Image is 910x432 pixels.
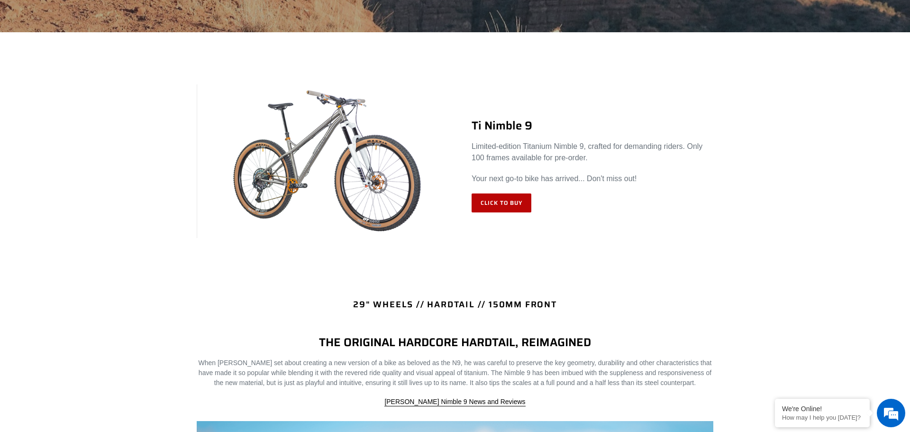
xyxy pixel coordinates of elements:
[782,414,863,421] p: How may I help you today?
[472,193,531,212] a: Click to Buy: TI NIMBLE 9
[384,398,525,406] a: [PERSON_NAME] Nimble 9 News and Reviews
[472,141,713,164] p: Limited-edition Titanium Nimble 9, crafted for demanding riders. Only 100 frames available for pr...
[472,119,713,133] h2: Ti Nimble 9
[197,300,713,310] h4: 29" WHEELS // HARDTAIL // 150MM FRONT
[197,358,713,388] p: When [PERSON_NAME] set about creating a new version of a bike as beloved as the N9, he was carefu...
[782,405,863,413] div: We're Online!
[472,173,713,184] p: Your next go-to bike has arrived... Don't miss out!
[197,336,713,349] h4: THE ORIGINAL HARDCORE HARDTAIL, REIMAGINED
